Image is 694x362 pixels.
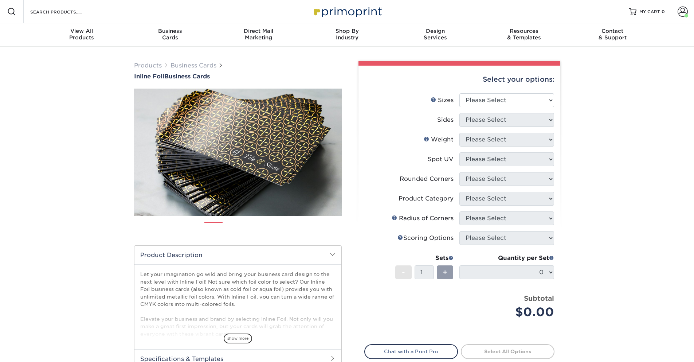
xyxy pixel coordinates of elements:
strong: Subtotal [524,294,554,302]
div: & Templates [480,28,568,41]
span: Contact [568,28,657,34]
h2: Product Description [134,246,341,264]
span: + [443,267,447,278]
h1: Business Cards [134,73,342,80]
a: Direct MailMarketing [214,23,303,47]
img: Business Cards 03 [253,219,271,237]
div: Scoring Options [397,234,454,242]
div: Radius of Corners [392,214,454,223]
a: View AllProducts [38,23,126,47]
div: Select your options: [364,66,554,93]
span: Shop By [303,28,391,34]
span: MY CART [639,9,660,15]
input: SEARCH PRODUCTS..... [30,7,101,16]
div: Sets [395,254,454,262]
span: show more [224,334,252,343]
div: Weight [424,135,454,144]
div: Marketing [214,28,303,41]
span: - [402,267,405,278]
a: Chat with a Print Pro [364,344,458,359]
div: Spot UV [428,155,454,164]
img: Inline Foil 01 [134,48,342,256]
div: Sizes [431,96,454,105]
div: Rounded Corners [400,175,454,183]
span: Direct Mail [214,28,303,34]
a: Resources& Templates [480,23,568,47]
div: $0.00 [465,303,554,321]
a: Select All Options [461,344,554,359]
span: Resources [480,28,568,34]
a: Contact& Support [568,23,657,47]
div: Industry [303,28,391,41]
img: Primoprint [311,4,384,19]
div: Services [391,28,480,41]
a: Products [134,62,162,69]
div: Cards [126,28,214,41]
span: View All [38,28,126,34]
a: BusinessCards [126,23,214,47]
div: Products [38,28,126,41]
div: & Support [568,28,657,41]
img: Business Cards 01 [204,219,223,238]
a: Shop ByIndustry [303,23,391,47]
div: Sides [437,116,454,124]
img: Business Cards 02 [229,219,247,237]
a: Inline FoilBusiness Cards [134,73,342,80]
span: Inline Foil [134,73,164,80]
span: Business [126,28,214,34]
a: Business Cards [170,62,216,69]
div: Quantity per Set [459,254,554,262]
span: Design [391,28,480,34]
span: 0 [662,9,665,14]
div: Product Category [399,194,454,203]
a: DesignServices [391,23,480,47]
